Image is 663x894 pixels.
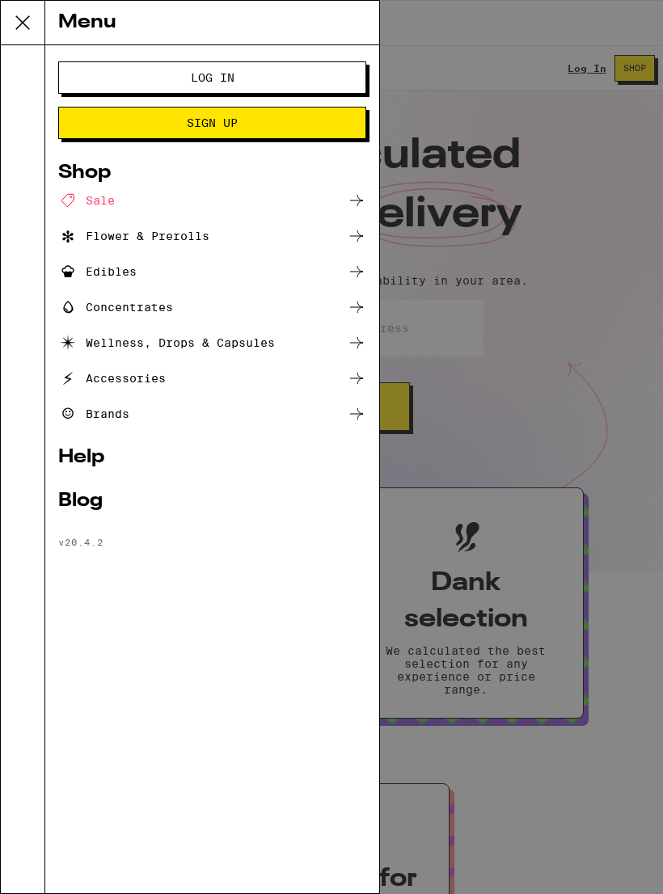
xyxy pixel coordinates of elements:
[58,191,115,210] div: Sale
[58,491,366,511] a: Blog
[187,117,238,129] span: Sign Up
[58,369,166,388] div: Accessories
[58,404,366,424] a: Brands
[58,404,129,424] div: Brands
[58,107,366,139] button: Sign Up
[45,1,379,45] div: Menu
[58,262,137,281] div: Edibles
[58,297,366,317] a: Concentrates
[58,537,103,547] span: v 20.4.2
[10,11,116,24] span: Hi. Need any help?
[58,191,366,210] a: Sale
[58,262,366,281] a: Edibles
[58,226,209,246] div: Flower & Prerolls
[58,333,366,352] a: Wellness, Drops & Capsules
[58,61,366,94] button: Log In
[58,333,275,352] div: Wellness, Drops & Capsules
[58,297,173,317] div: Concentrates
[58,448,366,467] a: Help
[58,71,366,84] a: Log In
[58,369,366,388] a: Accessories
[58,226,366,246] a: Flower & Prerolls
[58,163,366,183] a: Shop
[191,72,234,83] span: Log In
[58,116,366,129] a: Sign Up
